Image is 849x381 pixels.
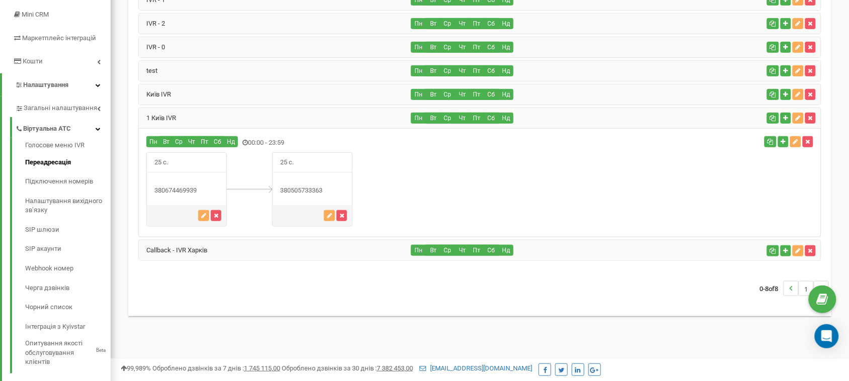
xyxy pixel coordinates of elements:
[377,364,413,372] u: 7 382 453,00
[25,317,111,337] a: Інтеграція з Kyivstar
[282,364,413,372] span: Оброблено дзвінків за 30 днів :
[146,136,160,147] button: Пн
[121,364,151,372] span: 99,989%
[198,136,211,147] button: Пт
[426,42,441,53] button: Вт
[419,364,532,372] a: [EMAIL_ADDRESS][DOMAIN_NAME]
[498,42,514,53] button: Нд
[498,113,514,124] button: Нд
[455,245,470,256] button: Чт
[484,245,499,256] button: Сб
[440,18,455,29] button: Ср
[25,239,111,259] a: SIP акаунти
[139,20,165,27] a: IVR - 2
[469,42,484,53] button: Пт
[411,18,426,29] button: Пн
[455,89,470,100] button: Чт
[484,89,499,100] button: Сб
[440,65,455,76] button: Ср
[426,18,441,29] button: Вт
[815,324,839,348] div: Open Intercom Messenger
[426,245,441,256] button: Вт
[172,136,186,147] button: Ср
[139,43,165,51] a: IVR - 0
[426,113,441,124] button: Вт
[484,65,499,76] button: Сб
[273,186,352,196] div: 380505733363
[411,89,426,100] button: Пн
[484,18,499,29] button: Сб
[440,245,455,256] button: Ср
[455,113,470,124] button: Чт
[411,42,426,53] button: Пн
[469,113,484,124] button: Пт
[23,81,68,88] span: Налаштування
[498,245,514,256] button: Нд
[426,65,441,76] button: Вт
[211,136,224,147] button: Сб
[498,89,514,100] button: Нд
[469,18,484,29] button: Пт
[455,42,470,53] button: Чт
[498,65,514,76] button: Нд
[469,65,484,76] button: Пт
[147,186,226,196] div: 380674469939
[139,136,593,150] div: 00:00 - 23:59
[139,114,176,122] a: 1 Київ IVR
[25,259,111,278] a: Webhook номер
[2,73,111,97] a: Налаштування
[760,271,829,306] nav: ...
[799,281,814,296] li: 1
[760,281,784,296] span: 0-8 8
[411,245,426,256] button: Пн
[24,104,97,113] span: Загальні налаштування
[426,89,441,100] button: Вт
[469,245,484,256] button: Пт
[273,153,301,172] span: 25 с.
[22,34,96,42] span: Маркетплейс інтеграцій
[23,57,43,65] span: Кошти
[25,192,111,220] a: Налаштування вихідного зв’язку
[498,18,514,29] button: Нд
[440,113,455,124] button: Ср
[152,364,280,372] span: Оброблено дзвінків за 7 днів :
[25,141,111,153] a: Голосове меню IVR
[769,284,775,293] span: of
[411,65,426,76] button: Пн
[160,136,173,147] button: Вт
[139,90,171,98] a: Київ IVR
[244,364,280,372] u: 1 745 115,00
[139,67,157,74] a: test
[484,113,499,124] button: Сб
[25,172,111,192] a: Підключення номерів
[147,153,176,172] span: 25 с.
[455,18,470,29] button: Чт
[440,89,455,100] button: Ср
[440,42,455,53] button: Ср
[23,124,71,134] span: Віртуальна АТС
[411,113,426,124] button: Пн
[25,336,111,367] a: Опитування якості обслуговування клієнтівBeta
[25,153,111,172] a: Переадресація
[15,117,111,138] a: Віртуальна АТС
[469,89,484,100] button: Пт
[15,97,111,117] a: Загальні налаштування
[185,136,198,147] button: Чт
[25,220,111,240] a: SIP шлюзи
[224,136,238,147] button: Нд
[25,298,111,317] a: Чорний список
[455,65,470,76] button: Чт
[25,278,111,298] a: Черга дзвінків
[484,42,499,53] button: Сб
[22,11,49,18] span: Mini CRM
[139,246,207,254] a: Callback - IVR Харків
